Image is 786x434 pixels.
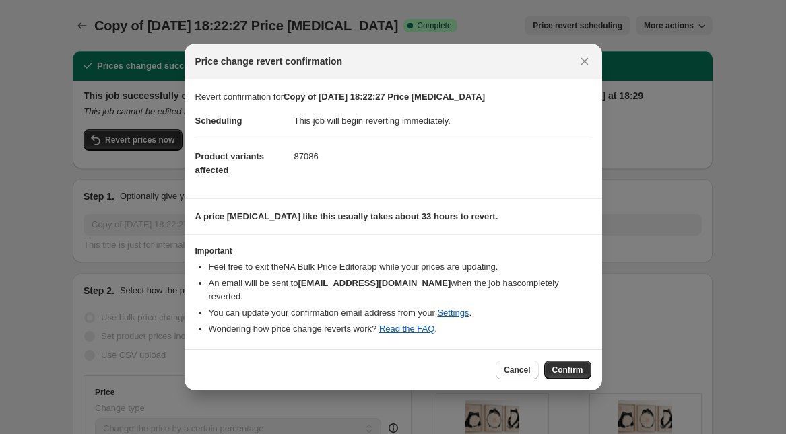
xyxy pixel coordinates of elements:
dd: 87086 [294,139,591,174]
span: Price change revert confirmation [195,55,343,68]
button: Confirm [544,361,591,379]
li: An email will be sent to when the job has completely reverted . [209,277,591,303]
span: Scheduling [195,116,242,126]
b: A price [MEDICAL_DATA] like this usually takes about 33 hours to revert. [195,211,498,221]
li: Wondering how price change reverts work? . [209,322,591,336]
h3: Important [195,246,591,256]
dd: This job will begin reverting immediately. [294,104,591,139]
li: Feel free to exit the NA Bulk Price Editor app while your prices are updating. [209,260,591,274]
span: Cancel [504,365,530,375]
button: Cancel [496,361,538,379]
a: Read the FAQ [379,324,434,334]
b: Copy of [DATE] 18:22:27 Price [MEDICAL_DATA] [284,92,485,102]
span: Product variants affected [195,151,265,175]
p: Revert confirmation for [195,90,591,104]
a: Settings [437,308,469,318]
b: [EMAIL_ADDRESS][DOMAIN_NAME] [298,278,451,288]
span: Confirm [552,365,583,375]
button: Close [575,52,594,71]
li: You can update your confirmation email address from your . [209,306,591,320]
